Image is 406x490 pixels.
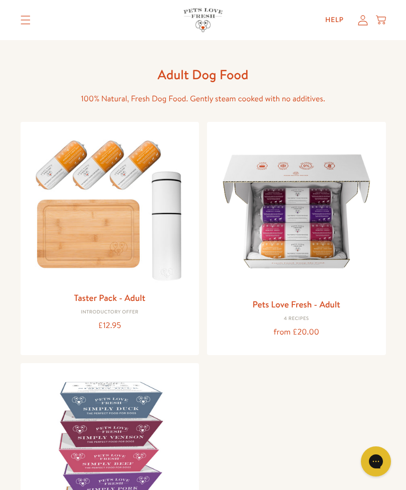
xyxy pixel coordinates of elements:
img: Pets Love Fresh - Adult [215,130,378,293]
div: Introductory Offer [29,309,191,315]
a: Pets Love Fresh - Adult [253,298,340,310]
a: Help [317,10,352,30]
img: Pets Love Fresh [183,8,223,32]
summary: Translation missing: en.sections.header.menu [13,8,39,33]
img: Taster Pack - Adult [29,130,191,286]
div: from £20.00 [215,325,378,339]
span: 100% Natural, Fresh Dog Food. Gently steam cooked with no additives. [81,93,325,104]
h1: Adult Dog Food [43,66,363,83]
a: Taster Pack - Adult [74,291,145,304]
div: £12.95 [29,319,191,333]
div: 4 Recipes [215,316,378,322]
iframe: Gorgias live chat messenger [356,443,396,480]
